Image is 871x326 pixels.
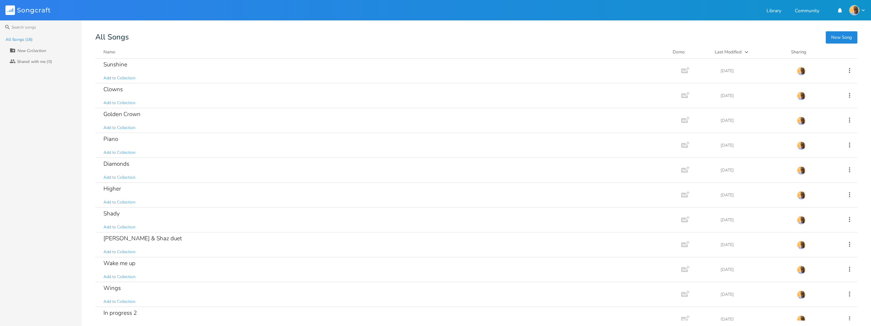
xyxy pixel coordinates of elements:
[797,241,806,249] img: Shaza Musician
[797,290,806,299] img: Shaza Musician
[103,136,118,142] div: Piano
[103,150,135,156] span: Add to Collection
[715,49,783,55] button: Last Modified
[103,100,135,106] span: Add to Collection
[103,86,123,92] div: Clowns
[721,118,789,123] div: [DATE]
[103,299,135,305] span: Add to Collection
[103,49,664,55] button: Name
[673,49,707,55] div: Demo
[791,49,832,55] div: Sharing
[103,249,135,255] span: Add to Collection
[103,310,137,316] div: In progress 2
[721,218,789,222] div: [DATE]
[797,265,806,274] img: Shaza Musician
[797,92,806,100] img: Shaza Musician
[721,94,789,98] div: [DATE]
[767,9,781,14] a: Library
[797,67,806,76] img: Shaza Musician
[103,111,141,117] div: Golden Crown
[103,224,135,230] span: Add to Collection
[5,37,33,42] div: All Songs (16)
[797,141,806,150] img: Shaza Musician
[826,31,857,44] button: New Song
[17,49,46,53] div: New Collection
[103,211,120,216] div: Shady
[721,69,789,73] div: [DATE]
[103,161,129,167] div: Diamonds
[721,317,789,321] div: [DATE]
[849,5,859,15] img: Shaza Musician
[721,168,789,172] div: [DATE]
[797,166,806,175] img: Shaza Musician
[103,199,135,205] span: Add to Collection
[17,60,52,64] div: Shared with me (0)
[721,267,789,272] div: [DATE]
[797,116,806,125] img: Shaza Musician
[715,49,742,55] div: Last Modified
[721,292,789,296] div: [DATE]
[103,62,127,67] div: Sunshine
[721,193,789,197] div: [DATE]
[103,260,135,266] div: Wake me up
[103,285,121,291] div: Wings
[95,34,857,40] div: All Songs
[721,243,789,247] div: [DATE]
[103,75,135,81] span: Add to Collection
[103,235,182,241] div: [PERSON_NAME] & Shaz duet
[797,191,806,200] img: Shaza Musician
[103,274,135,280] span: Add to Collection
[103,186,121,192] div: Higher
[795,9,819,14] a: Community
[797,216,806,225] img: Shaza Musician
[103,175,135,180] span: Add to Collection
[103,49,115,55] div: Name
[103,125,135,131] span: Add to Collection
[797,315,806,324] img: Shaza Musician
[721,143,789,147] div: [DATE]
